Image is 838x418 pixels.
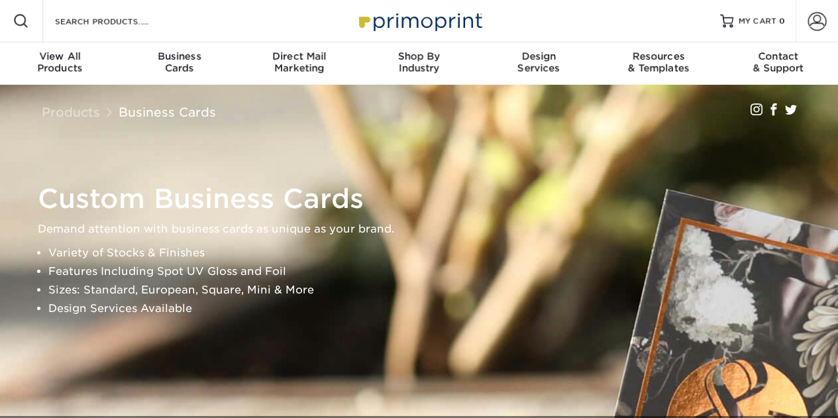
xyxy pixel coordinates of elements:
[359,42,479,85] a: Shop ByIndustry
[739,16,776,27] span: MY CART
[479,50,599,74] div: Services
[353,7,486,35] img: Primoprint
[479,42,599,85] a: DesignServices
[42,105,100,119] a: Products
[48,299,813,318] li: Design Services Available
[359,50,479,62] span: Shop By
[599,50,719,74] div: & Templates
[54,13,183,29] input: SEARCH PRODUCTS.....
[120,50,240,62] span: Business
[38,220,813,238] p: Demand attention with business cards as unique as your brand.
[120,50,240,74] div: Cards
[718,50,838,62] span: Contact
[48,262,813,281] li: Features Including Spot UV Gloss and Foil
[718,42,838,85] a: Contact& Support
[119,105,216,119] a: Business Cards
[599,50,719,62] span: Resources
[479,50,599,62] span: Design
[779,17,785,26] span: 0
[120,42,240,85] a: BusinessCards
[38,183,813,215] h1: Custom Business Cards
[239,50,359,74] div: Marketing
[48,244,813,262] li: Variety of Stocks & Finishes
[359,50,479,74] div: Industry
[239,50,359,62] span: Direct Mail
[718,50,838,74] div: & Support
[48,281,813,299] li: Sizes: Standard, European, Square, Mini & More
[599,42,719,85] a: Resources& Templates
[239,42,359,85] a: Direct MailMarketing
